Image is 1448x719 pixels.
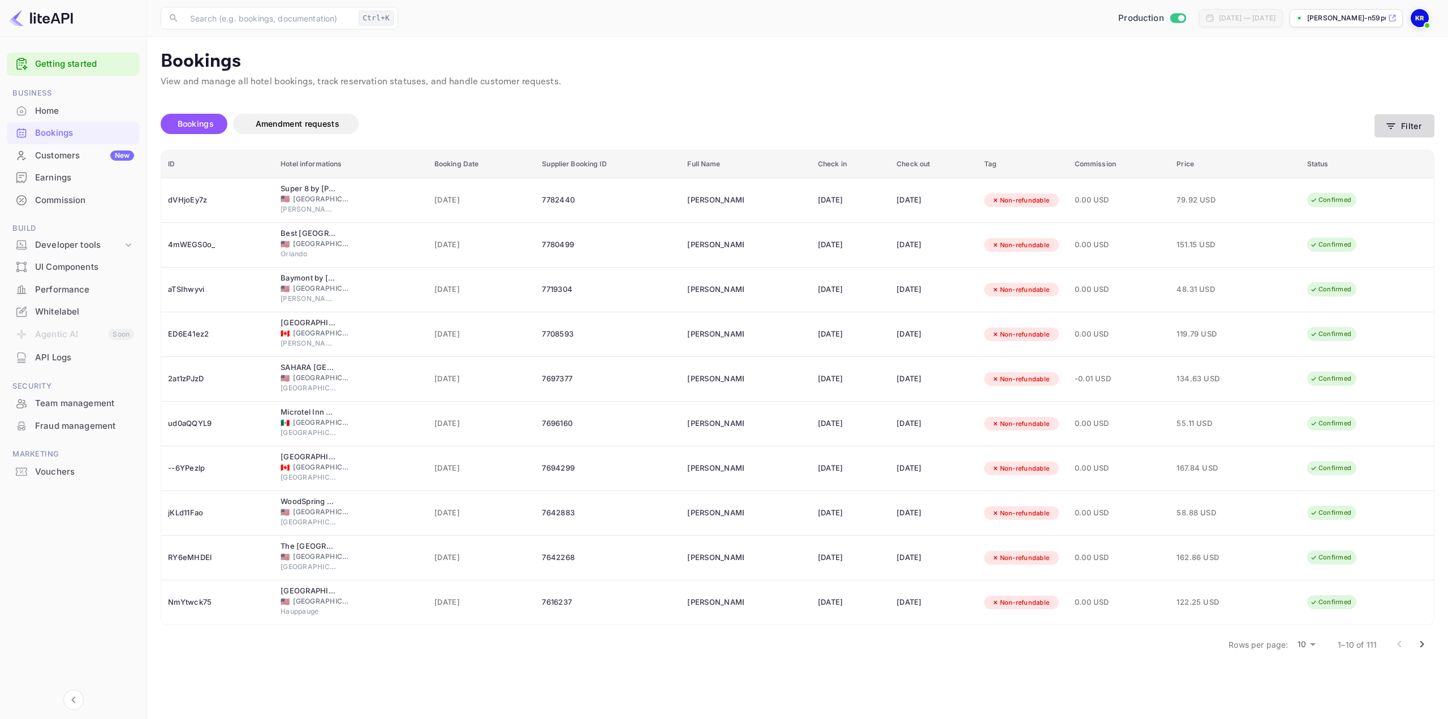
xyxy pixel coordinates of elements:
a: Fraud management [7,415,140,436]
a: Getting started [35,58,134,71]
span: Security [7,380,140,393]
input: Search (e.g. bookings, documentation) [183,7,354,29]
div: Home [7,100,140,122]
div: Developer tools [35,239,123,252]
div: Earnings [7,167,140,189]
a: API Logs [7,347,140,368]
div: Bookings [7,122,140,144]
span: Production [1118,12,1164,25]
div: Whitelabel [35,305,134,318]
button: Collapse navigation [63,690,84,710]
div: UI Components [7,256,140,278]
div: Earnings [35,171,134,184]
div: [DATE] — [DATE] [1219,13,1275,23]
div: Whitelabel [7,301,140,323]
a: Whitelabel [7,301,140,322]
div: Team management [7,393,140,415]
div: Customers [35,149,134,162]
img: LiteAPI logo [9,9,73,27]
a: Team management [7,393,140,414]
div: Vouchers [7,461,140,483]
div: New [110,150,134,161]
a: Performance [7,279,140,300]
p: [PERSON_NAME]-n59pu.[PERSON_NAME]... [1307,13,1386,23]
a: Bookings [7,122,140,143]
span: Build [7,222,140,235]
a: Commission [7,190,140,210]
a: Earnings [7,167,140,188]
div: UI Components [35,261,134,274]
div: Fraud management [35,420,134,433]
div: Switch to Sandbox mode [1114,12,1190,25]
img: Kobus Roux [1411,9,1429,27]
div: Vouchers [35,466,134,479]
div: API Logs [7,347,140,369]
a: Home [7,100,140,121]
span: Marketing [7,448,140,460]
div: Team management [35,397,134,410]
div: Home [35,105,134,118]
div: Developer tools [7,235,140,255]
a: Vouchers [7,461,140,482]
div: Getting started [7,53,140,76]
div: Performance [7,279,140,301]
div: CustomersNew [7,145,140,167]
a: UI Components [7,256,140,277]
div: Fraud management [7,415,140,437]
div: Commission [7,190,140,212]
div: Commission [35,194,134,207]
a: CustomersNew [7,145,140,166]
div: Performance [35,283,134,296]
div: API Logs [35,351,134,364]
div: Bookings [35,127,134,140]
span: Business [7,87,140,100]
div: Ctrl+K [359,11,394,25]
